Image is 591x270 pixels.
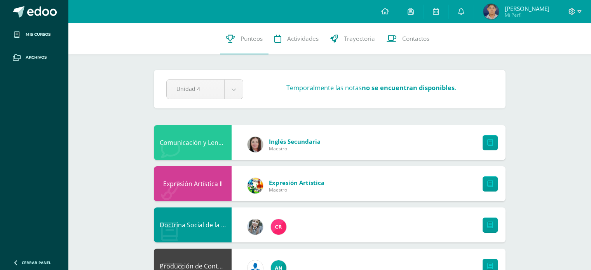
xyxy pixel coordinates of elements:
[344,35,375,43] span: Trayectoria
[248,178,263,193] img: 159e24a6ecedfdf8f489544946a573f0.png
[248,137,263,152] img: 8af0450cf43d44e38c4a1497329761f3.png
[154,125,232,160] div: Comunicación y Lenguaje L3 Inglés
[220,23,268,54] a: Punteos
[26,54,47,61] span: Archivos
[362,84,455,92] strong: no se encuentran disponibles
[287,35,319,43] span: Actividades
[269,179,324,186] span: Expresión Artística
[269,138,321,145] span: Inglés Secundaria
[176,80,214,98] span: Unidad 4
[269,145,321,152] span: Maestro
[154,207,232,242] div: Doctrina Social de la Iglesia
[505,5,549,12] span: [PERSON_NAME]
[248,219,263,235] img: cba4c69ace659ae4cf02a5761d9a2473.png
[402,35,429,43] span: Contactos
[381,23,435,54] a: Contactos
[505,12,549,18] span: Mi Perfil
[167,80,243,99] a: Unidad 4
[154,166,232,201] div: Expresión Artística II
[269,186,324,193] span: Maestro
[26,31,51,38] span: Mis cursos
[6,23,62,46] a: Mis cursos
[324,23,381,54] a: Trayectoria
[241,35,263,43] span: Punteos
[22,260,51,265] span: Cerrar panel
[483,4,499,19] img: 04ad1a66cd7e658e3e15769894bcf075.png
[271,219,286,235] img: 866c3f3dc5f3efb798120d7ad13644d9.png
[6,46,62,69] a: Archivos
[268,23,324,54] a: Actividades
[286,84,456,92] h3: Temporalmente las notas .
